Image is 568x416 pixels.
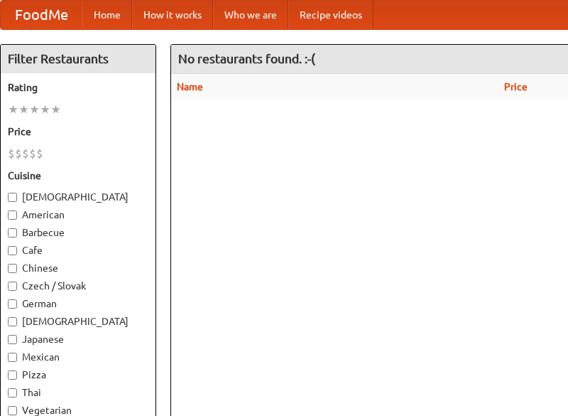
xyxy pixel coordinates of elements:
input: [DEMOGRAPHIC_DATA] [8,193,17,202]
input: Japanese [8,335,17,344]
input: Vegetarian [8,406,17,415]
input: Mexican [8,353,17,362]
li: $ [8,146,15,161]
label: Cafe [8,243,148,257]
li: ★ [29,102,40,117]
h5: Rating [8,80,148,95]
a: Name [177,81,203,92]
label: Barbecue [8,225,148,240]
input: Barbecue [8,228,17,238]
label: Pizza [8,368,148,382]
li: ★ [50,102,61,117]
label: Czech / Slovak [8,279,148,293]
li: $ [36,146,43,161]
input: American [8,210,17,220]
label: Japanese [8,332,148,346]
a: Price [504,81,528,92]
a: FoodMe [1,1,82,29]
li: $ [29,146,36,161]
label: Chinese [8,261,148,275]
label: Mexican [8,350,148,364]
input: Pizza [8,370,17,380]
h5: Price [8,124,148,139]
li: $ [22,146,29,161]
label: Thai [8,385,148,400]
a: How it works [132,1,213,29]
label: German [8,297,148,311]
h5: Cuisine [8,169,148,183]
label: American [8,208,148,222]
input: Czech / Slovak [8,282,17,291]
ng-pluralize: No restaurants found. :-( [178,52,315,65]
input: Thai [8,388,17,398]
a: Home [82,1,132,29]
input: [DEMOGRAPHIC_DATA] [8,317,17,326]
label: [DEMOGRAPHIC_DATA] [8,314,148,329]
input: Cafe [8,246,17,255]
label: [DEMOGRAPHIC_DATA] [8,190,148,204]
a: Recipe videos [288,1,373,29]
li: ★ [8,102,18,117]
li: ★ [40,102,50,117]
a: Who we are [213,1,288,29]
input: Chinese [8,264,17,273]
li: $ [15,146,22,161]
input: German [8,299,17,309]
h4: Filter Restaurants [1,45,155,73]
li: ★ [18,102,29,117]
